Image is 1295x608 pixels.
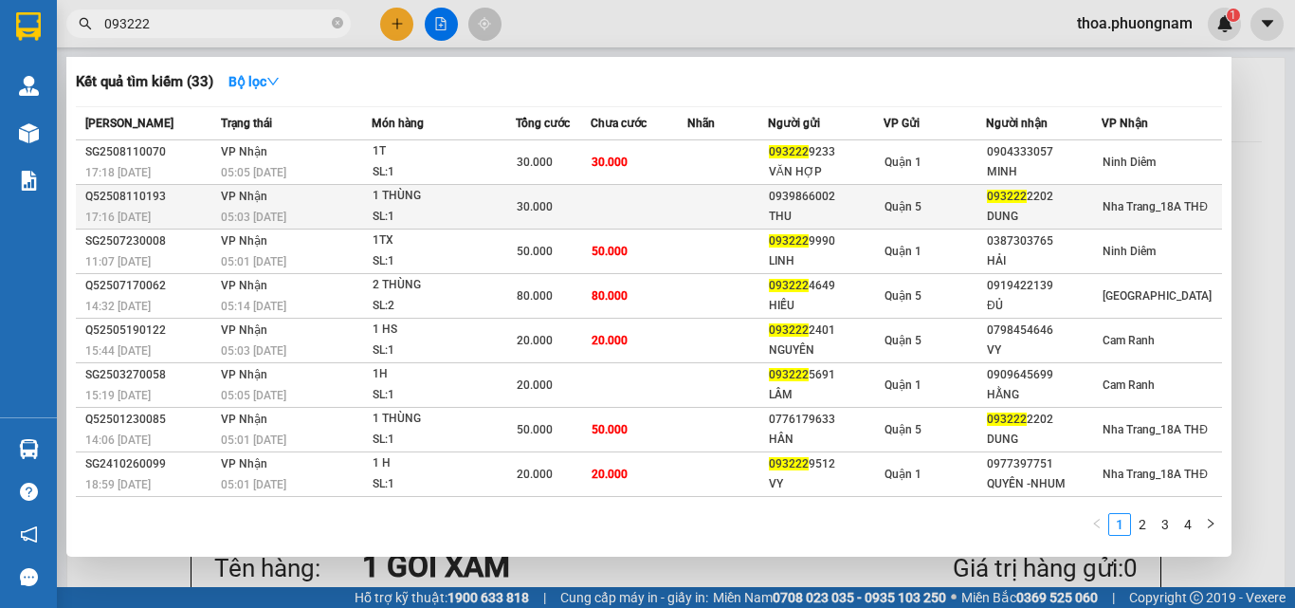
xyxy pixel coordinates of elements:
[1085,513,1108,536] button: left
[1103,289,1212,303] span: [GEOGRAPHIC_DATA]
[987,190,1027,203] span: 093222
[769,187,883,207] div: 0939866002
[769,430,883,450] div: HÂN
[769,368,809,381] span: 093222
[1108,513,1131,536] li: 1
[373,275,515,296] div: 2 THÙNG
[373,251,515,272] div: SL: 1
[517,156,553,169] span: 30.000
[987,321,1101,341] div: 0798454646
[517,468,553,481] span: 20.000
[885,245,921,258] span: Quận 1
[16,12,41,41] img: logo-vxr
[373,385,515,406] div: SL: 1
[221,344,286,358] span: 05:03 [DATE]
[987,499,1101,519] div: 0901657909
[1103,423,1208,436] span: Nha Trang_18A THĐ
[1205,518,1216,529] span: right
[987,251,1101,271] div: HẢI
[769,234,809,248] span: 093222
[1103,156,1156,169] span: Ninh Diêm
[769,296,883,316] div: HIẾU
[104,13,328,34] input: Tìm tên, số ĐT hoặc mã đơn
[85,365,215,385] div: SG2503270058
[687,117,715,130] span: Nhãn
[986,117,1048,130] span: Người nhận
[769,474,883,494] div: VY
[85,231,215,251] div: SG2507230008
[79,17,92,30] span: search
[373,430,515,451] div: SL: 1
[221,457,267,470] span: VP Nhận
[769,410,883,430] div: 0776179633
[885,334,921,347] span: Quận 5
[769,276,883,296] div: 4649
[373,341,515,361] div: SL: 1
[592,468,628,481] span: 20.000
[885,200,921,213] span: Quận 5
[1177,514,1198,535] a: 4
[592,334,628,347] span: 20.000
[987,276,1101,296] div: 0919422139
[221,368,267,381] span: VP Nhận
[221,300,286,313] span: 05:14 [DATE]
[221,255,286,268] span: 05:01 [DATE]
[19,76,39,96] img: warehouse-icon
[884,117,920,130] span: VP Gửi
[373,320,515,341] div: 1 HS
[769,231,883,251] div: 9990
[517,200,553,213] span: 30.000
[769,207,883,227] div: THU
[373,474,515,495] div: SL: 1
[987,365,1101,385] div: 0909645699
[1132,514,1153,535] a: 2
[1103,378,1155,392] span: Cam Ranh
[20,568,38,586] span: message
[517,289,553,303] span: 80.000
[885,378,921,392] span: Quận 1
[885,423,921,436] span: Quận 5
[85,300,151,313] span: 14:32 [DATE]
[769,457,809,470] span: 093222
[76,72,213,92] h3: Kết quả tìm kiếm ( 33 )
[769,365,883,385] div: 5691
[85,142,215,162] div: SG2508110070
[85,454,215,474] div: SG2410260099
[768,117,820,130] span: Người gửi
[221,234,267,248] span: VP Nhận
[1199,513,1222,536] li: Next Page
[221,145,267,158] span: VP Nhận
[1103,200,1208,213] span: Nha Trang_18A THĐ
[85,433,151,447] span: 14:06 [DATE]
[1131,513,1154,536] li: 2
[769,142,883,162] div: 9233
[19,123,39,143] img: warehouse-icon
[769,385,883,405] div: LÂM
[987,341,1101,360] div: VY
[20,525,38,544] span: notification
[987,430,1101,450] div: DUNG
[987,207,1101,227] div: DUNG
[987,142,1101,162] div: 0904333057
[221,389,286,402] span: 05:05 [DATE]
[987,410,1101,430] div: 2202
[1154,513,1176,536] li: 3
[19,439,39,459] img: warehouse-icon
[221,433,286,447] span: 05:01 [DATE]
[769,279,809,292] span: 093222
[85,166,151,179] span: 17:18 [DATE]
[85,321,215,341] div: Q52505190122
[1109,514,1130,535] a: 1
[592,156,628,169] span: 30.000
[769,321,883,341] div: 2401
[987,296,1101,316] div: ĐỦ
[1176,513,1199,536] li: 4
[85,410,215,430] div: Q52501230085
[517,423,553,436] span: 50.000
[221,279,267,292] span: VP Nhận
[769,499,883,519] div: 6983
[769,341,883,360] div: NGUYÊN
[20,483,38,501] span: question-circle
[372,117,424,130] span: Món hàng
[987,454,1101,474] div: 0977397751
